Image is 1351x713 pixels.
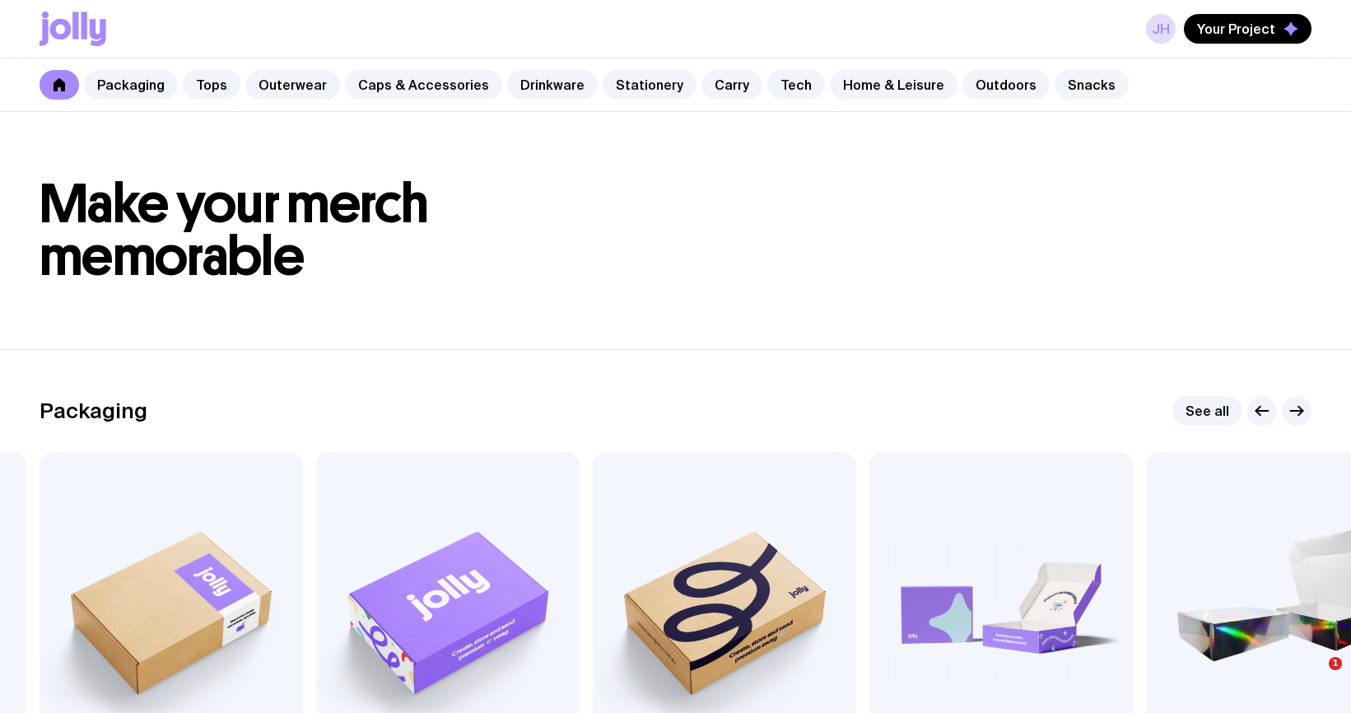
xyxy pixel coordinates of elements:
[603,70,696,100] a: Stationery
[962,70,1050,100] a: Outdoors
[507,70,598,100] a: Drinkware
[1184,14,1311,44] button: Your Project
[40,398,147,423] h2: Packaging
[1197,21,1275,37] span: Your Project
[183,70,240,100] a: Tops
[1172,396,1242,426] a: See all
[1055,70,1129,100] a: Snacks
[245,70,340,100] a: Outerwear
[830,70,957,100] a: Home & Leisure
[1295,657,1335,697] iframe: Intercom live chat
[701,70,762,100] a: Carry
[84,70,178,100] a: Packaging
[1329,657,1342,670] span: 1
[1146,14,1176,44] a: JH
[40,171,429,289] span: Make your merch memorable
[767,70,825,100] a: Tech
[345,70,502,100] a: Caps & Accessories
